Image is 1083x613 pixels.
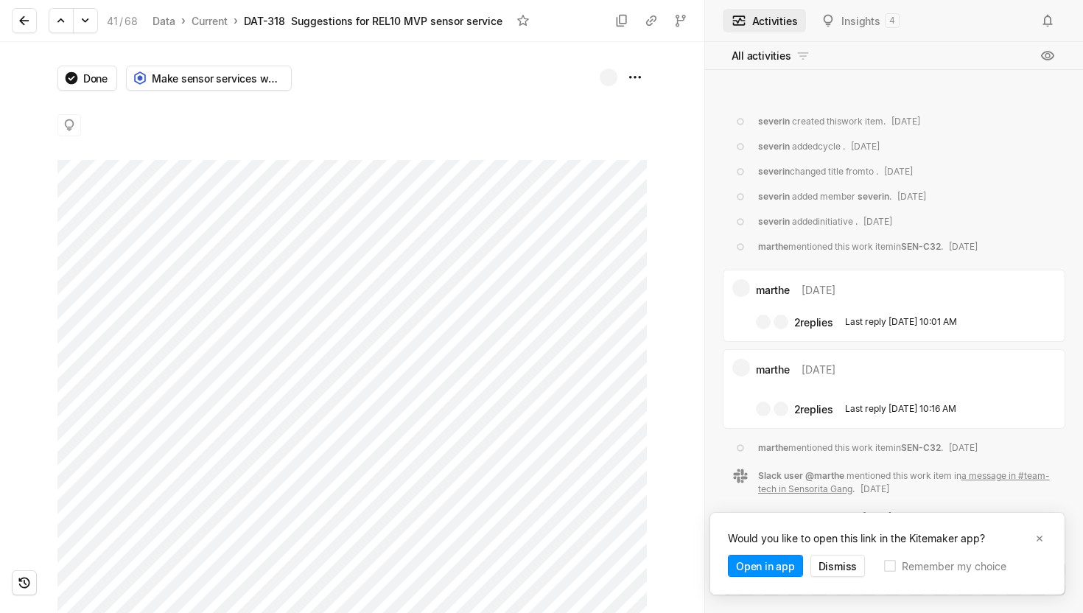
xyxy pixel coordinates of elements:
span: [DATE] [863,511,891,522]
span: [DATE] [897,191,926,202]
span: marthe [756,282,790,298]
div: Suggestions for REL10 MVP sensor service [291,13,502,29]
a: Data [150,11,178,31]
div: Last reply [DATE] 10:01 AM [845,315,957,329]
span: Remember my choice [902,558,1006,574]
span: [DATE] [861,483,889,494]
button: Dismiss [810,555,866,577]
button: All activities [723,44,819,68]
div: . [758,469,1057,496]
span: All activities [732,48,791,63]
span: [DATE] [949,241,978,252]
p: mentioned this work item in [758,470,1050,494]
button: Open in app [728,555,803,577]
span: [DATE] [884,166,913,177]
div: added cycle . [758,511,891,524]
a: SEN-C32 [901,442,941,453]
div: changed title from to . [758,165,913,178]
div: 2 replies [794,315,833,330]
a: SEN-C32 [901,241,941,252]
button: Insights4 [812,9,908,32]
div: › [234,13,238,28]
span: / [119,15,123,27]
span: severin [758,166,790,177]
div: 41 68 [107,13,138,29]
div: added cycle . [758,140,880,153]
div: mentioned this work item in . [758,441,978,458]
div: 2 replies [794,402,833,417]
button: Make sensor services work for compactor routes (REL containers) [126,66,292,91]
span: severin [858,191,889,202]
span: severin [758,116,790,127]
div: added member . [758,190,926,203]
span: severin [758,191,790,202]
div: Would you like to open this link in the Kitemaker app? [728,530,1029,546]
span: marthe [758,442,788,453]
button: Done [57,66,117,91]
span: [DATE] [891,116,920,127]
span: [DATE] [802,282,835,298]
span: severin [758,141,790,152]
div: created this work item . [758,115,920,128]
span: marthe [756,362,790,377]
div: › [181,13,186,28]
span: severin [758,216,790,227]
div: mentioned this work item in . [758,240,978,256]
span: marthe [758,241,788,252]
div: added initiative . [758,215,892,228]
span: [DATE] [851,141,880,152]
div: Data [153,13,175,29]
span: [DATE] [863,216,892,227]
span: Slack user @marthe [758,470,844,481]
div: Last reply [DATE] 10:16 AM [845,402,956,416]
div: DAT-318 [244,13,285,29]
a: Current [189,11,231,31]
button: Activities [723,9,807,32]
span: [DATE] [802,362,835,377]
span: [DATE] [949,442,978,453]
span: Kitemaker [758,511,802,522]
span: Make sensor services work for compactor routes (REL containers) [152,71,282,86]
div: 4 [885,13,900,28]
